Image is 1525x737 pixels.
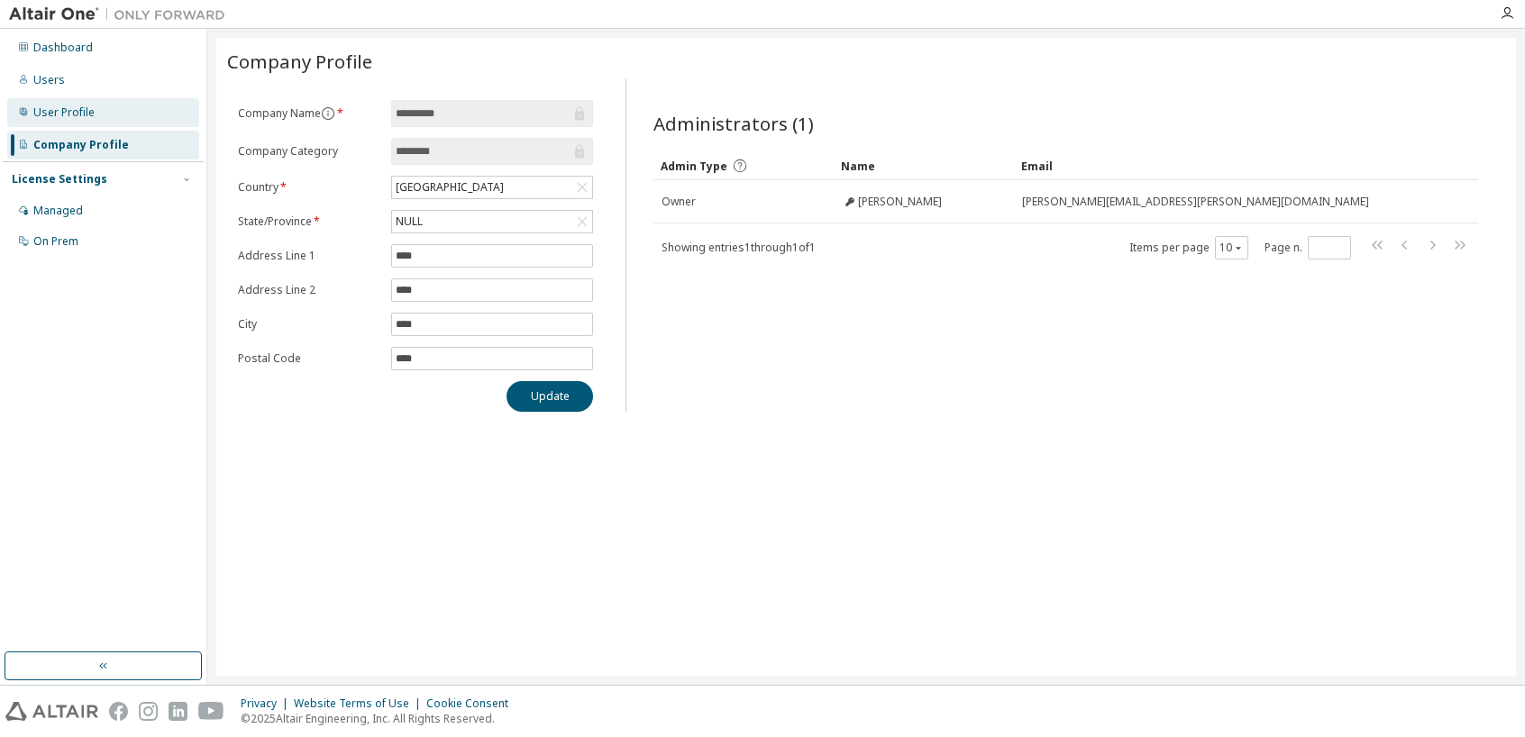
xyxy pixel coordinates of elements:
[33,73,65,87] div: Users
[393,177,507,197] div: [GEOGRAPHIC_DATA]
[33,234,78,249] div: On Prem
[227,49,372,74] span: Company Profile
[1265,236,1351,259] span: Page n.
[12,172,107,187] div: License Settings
[1021,151,1428,180] div: Email
[1022,195,1369,209] span: [PERSON_NAME][EMAIL_ADDRESS][PERSON_NAME][DOMAIN_NAME]
[294,696,426,711] div: Website Terms of Use
[653,111,814,136] span: Administrators (1)
[169,702,187,721] img: linkedin.svg
[238,317,380,332] label: City
[662,195,696,209] span: Owner
[661,159,727,174] span: Admin Type
[662,240,816,255] span: Showing entries 1 through 1 of 1
[241,696,294,711] div: Privacy
[238,106,380,121] label: Company Name
[109,702,128,721] img: facebook.svg
[426,696,519,711] div: Cookie Consent
[139,702,158,721] img: instagram.svg
[392,177,592,198] div: [GEOGRAPHIC_DATA]
[321,106,335,121] button: information
[1219,241,1244,255] button: 10
[392,211,592,232] div: NULL
[393,212,425,232] div: NULL
[238,249,380,263] label: Address Line 1
[507,381,593,412] button: Update
[238,180,380,195] label: Country
[33,138,129,152] div: Company Profile
[198,702,224,721] img: youtube.svg
[9,5,234,23] img: Altair One
[33,204,83,218] div: Managed
[241,711,519,726] p: © 2025 Altair Engineering, Inc. All Rights Reserved.
[33,105,95,120] div: User Profile
[5,702,98,721] img: altair_logo.svg
[238,144,380,159] label: Company Category
[1129,236,1248,259] span: Items per page
[33,41,93,55] div: Dashboard
[238,351,380,366] label: Postal Code
[858,195,942,209] span: [PERSON_NAME]
[841,151,1007,180] div: Name
[238,214,380,229] label: State/Province
[238,283,380,297] label: Address Line 2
